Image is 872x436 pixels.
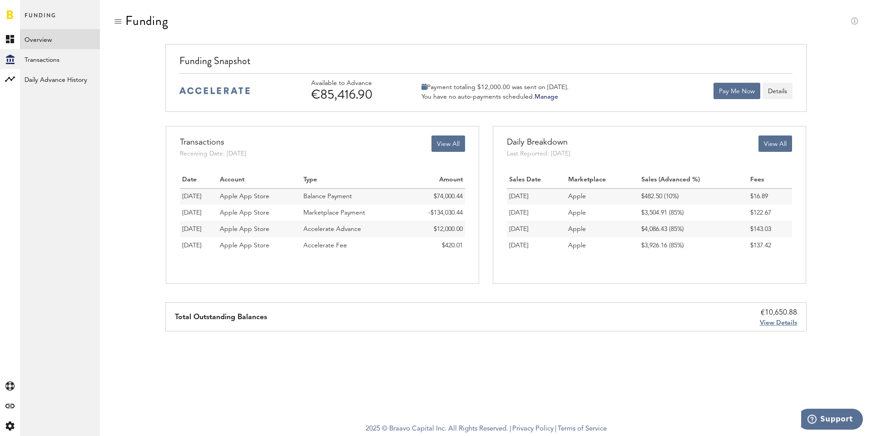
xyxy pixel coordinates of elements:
[180,221,217,237] td: 03.09.25
[180,172,217,188] th: Date
[20,29,100,49] a: Overview
[507,149,570,158] div: Last Reported: [DATE]
[175,303,267,331] div: Total Outstanding Balances
[220,193,269,200] span: Apple App Store
[535,94,558,100] a: Manage
[220,210,269,216] span: Apple App Store
[639,237,748,254] td: $3,926.16 (85%)
[566,205,639,221] td: Apple
[180,188,217,205] td: 05.09.25
[566,221,639,237] td: Apple
[639,205,748,221] td: $3,504.91 (85%)
[748,188,792,205] td: $16.89
[507,135,570,149] div: Daily Breakdown
[180,149,246,158] div: Receiving Date: [DATE]
[639,221,748,237] td: $4,086.43 (85%)
[182,193,202,200] span: [DATE]
[404,205,465,221] td: -$134,030.44
[20,49,100,69] a: Transactions
[218,188,302,205] td: Apple App Store
[20,69,100,89] a: Daily Advance History
[512,426,554,432] a: Privacy Policy
[179,54,792,73] div: Funding Snapshot
[180,237,217,254] td: 03.09.25
[442,242,463,249] span: $420.01
[639,172,748,188] th: Sales (Advanced %)
[404,221,465,237] td: $12,000.00
[566,237,639,254] td: Apple
[758,135,792,152] button: View All
[507,172,566,188] th: Sales Date
[182,210,202,216] span: [DATE]
[507,205,566,221] td: [DATE]
[558,426,607,432] a: Terms of Service
[507,188,566,205] td: [DATE]
[303,242,347,249] span: Accelerate Fee
[301,172,404,188] th: Type
[748,221,792,237] td: $143.03
[748,237,792,254] td: $137.42
[311,80,397,87] div: Available to Advance
[303,226,361,232] span: Accelerate Advance
[311,87,397,102] div: €85,416.90
[760,320,797,326] span: View Details
[218,205,302,221] td: Apple App Store
[713,83,760,99] button: Pay Me Now
[431,135,465,152] button: View All
[220,242,269,249] span: Apple App Store
[301,205,404,221] td: Marketplace Payment
[218,237,302,254] td: Apple App Store
[434,226,463,232] span: $12,000.00
[434,193,463,200] span: $74,000.44
[303,193,352,200] span: Balance Payment
[763,83,793,99] button: Details
[404,188,465,205] td: $74,000.44
[748,172,792,188] th: Fees
[748,205,792,221] td: $122.67
[428,210,463,216] span: -$134,030.44
[218,221,302,237] td: Apple App Store
[180,205,217,221] td: 04.09.25
[801,409,863,431] iframe: Opens a widget where you can find more information
[760,307,797,318] div: €10,650.88
[366,422,508,436] span: 2025 © Braavo Capital Inc. All Rights Reserved.
[301,237,404,254] td: Accelerate Fee
[421,93,569,101] div: You have no auto-payments scheduled.
[220,226,269,232] span: Apple App Store
[639,188,748,205] td: $482.50 (10%)
[566,172,639,188] th: Marketplace
[303,210,365,216] span: Marketplace Payment
[421,83,569,91] div: Payment totaling $12,000.00 was sent on [DATE].
[566,188,639,205] td: Apple
[404,172,465,188] th: Amount
[182,226,202,232] span: [DATE]
[180,135,246,149] div: Transactions
[218,172,302,188] th: Account
[301,221,404,237] td: Accelerate Advance
[179,87,250,94] img: accelerate-medium-blue-logo.svg
[507,237,566,254] td: [DATE]
[404,237,465,254] td: $420.01
[507,221,566,237] td: [DATE]
[25,10,56,29] span: Funding
[125,14,168,28] div: Funding
[182,242,202,249] span: [DATE]
[301,188,404,205] td: Balance Payment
